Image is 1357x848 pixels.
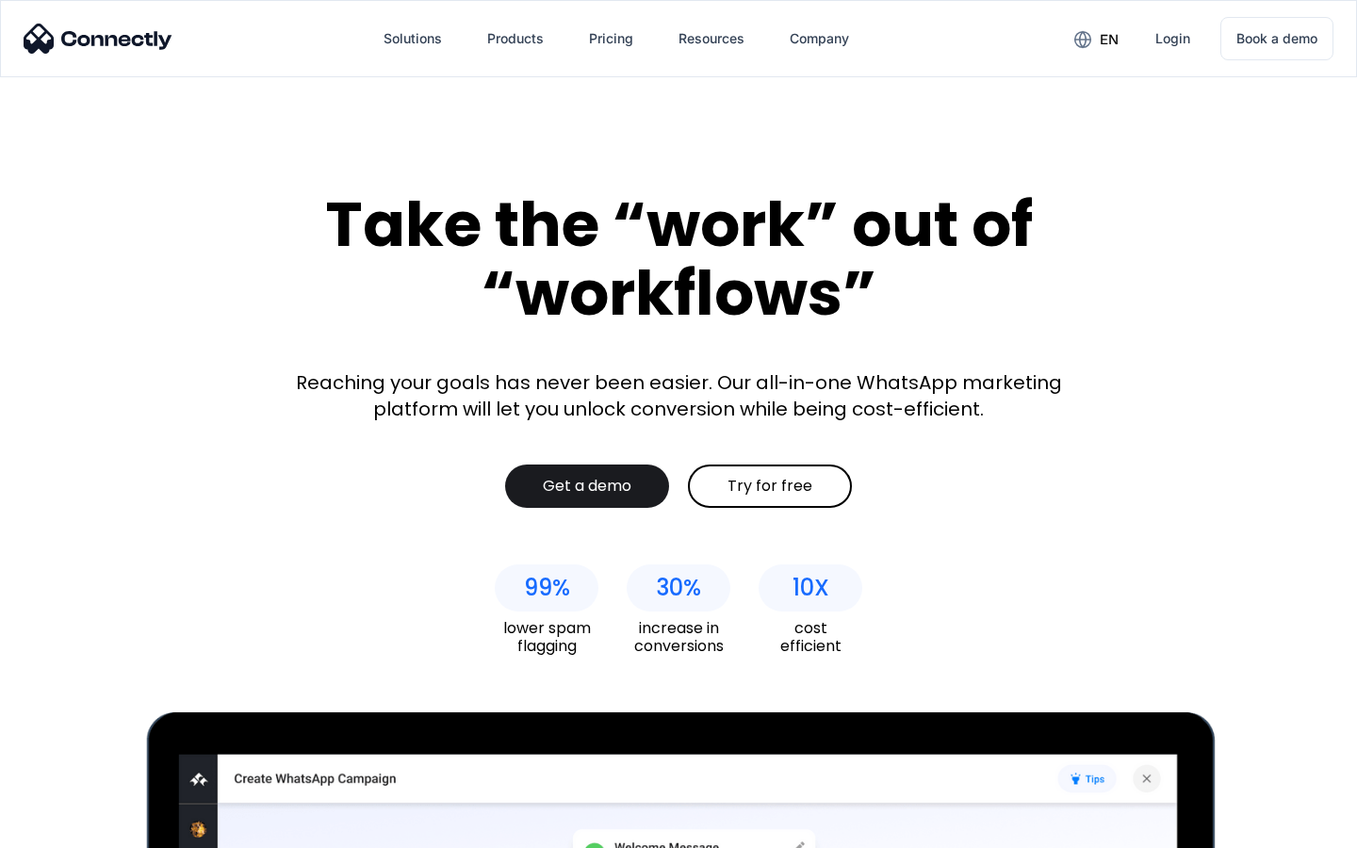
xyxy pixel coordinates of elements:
[1100,26,1119,53] div: en
[574,16,648,61] a: Pricing
[759,619,862,655] div: cost efficient
[589,25,633,52] div: Pricing
[1155,25,1190,52] div: Login
[627,619,730,655] div: increase in conversions
[38,815,113,841] ul: Language list
[495,619,598,655] div: lower spam flagging
[793,575,829,601] div: 10X
[524,575,570,601] div: 99%
[505,465,669,508] a: Get a demo
[656,575,701,601] div: 30%
[384,25,442,52] div: Solutions
[728,477,812,496] div: Try for free
[283,369,1074,422] div: Reaching your goals has never been easier. Our all-in-one WhatsApp marketing platform will let yo...
[688,465,852,508] a: Try for free
[678,25,744,52] div: Resources
[1220,17,1333,60] a: Book a demo
[24,24,172,54] img: Connectly Logo
[487,25,544,52] div: Products
[1140,16,1205,61] a: Login
[790,25,849,52] div: Company
[254,190,1103,327] div: Take the “work” out of “workflows”
[543,477,631,496] div: Get a demo
[19,815,113,841] aside: Language selected: English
